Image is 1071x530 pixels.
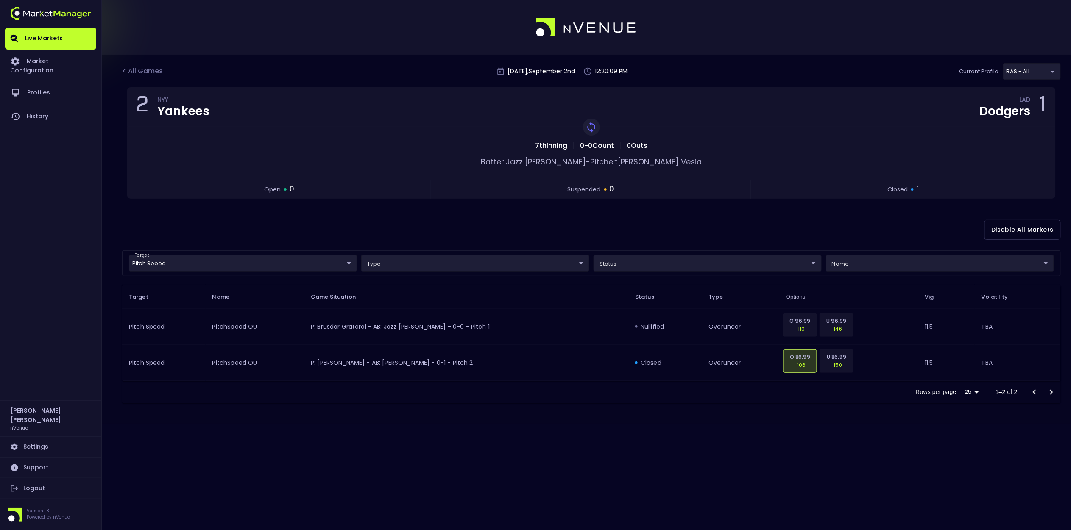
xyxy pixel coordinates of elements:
[984,220,1061,240] button: Disable All Markets
[702,345,780,381] td: overunder
[129,293,159,301] span: Target
[635,322,695,331] div: nullified
[568,185,601,194] span: suspended
[136,94,149,120] div: 2
[5,81,96,105] a: Profiles
[925,293,945,301] span: Vig
[789,361,812,369] p: -106
[290,184,294,195] span: 0
[5,50,96,81] a: Market Configuration
[709,293,734,301] span: Type
[918,345,975,381] td: 11.5
[122,309,206,345] td: Pitch Speed
[578,141,617,150] span: 0 - 0 Count
[996,388,1018,396] p: 1–2 of 2
[982,293,1019,301] span: Volatility
[5,437,96,457] a: Settings
[779,285,918,309] th: Options
[975,345,1061,381] td: TBA
[825,325,848,333] p: -146
[304,309,628,345] td: P: Brusdar Graterol - AB: Jazz [PERSON_NAME] - 0-0 - Pitch 1
[27,514,70,520] p: Powered by nVenue
[533,141,570,150] span: 7th Inning
[1039,94,1047,120] div: 1
[959,67,999,76] p: Current Profile
[617,141,625,150] span: |
[789,325,812,333] p: -110
[570,141,578,150] span: |
[304,345,628,381] td: P: [PERSON_NAME] - AB: [PERSON_NAME] - 0-1 - Pitch 2
[825,317,848,325] p: U 96.99
[508,67,575,76] p: [DATE] , September 2 nd
[916,388,958,396] p: Rows per page:
[635,358,695,367] div: closed
[962,386,982,398] div: 25
[702,309,780,345] td: overunder
[826,255,1054,272] div: target
[635,293,665,301] span: Status
[10,425,28,431] h3: nVenue
[264,185,281,194] span: open
[206,309,304,345] td: PitchSpeed OU
[122,66,165,77] div: < All Games
[5,478,96,499] a: Logout
[27,508,70,514] p: Version 1.31
[610,184,614,195] span: 0
[825,361,848,369] p: -150
[5,105,96,128] a: History
[917,184,919,195] span: 1
[212,293,241,301] span: Name
[789,353,812,361] p: O 86.99
[5,508,96,522] div: Version 1.31Powered by nVenue
[122,345,206,381] td: Pitch Speed
[1020,97,1031,104] div: LAD
[10,7,91,20] img: logo
[481,156,586,167] span: Batter: Jazz [PERSON_NAME]
[789,317,812,325] p: O 96.99
[206,345,304,381] td: PitchSpeed OU
[625,141,650,150] span: 0 Outs
[5,28,96,50] a: Live Markets
[129,255,357,272] div: target
[918,309,975,345] td: 11.5
[157,105,209,117] div: Yankees
[311,293,367,301] span: Game Situation
[975,309,1061,345] td: TBA
[595,67,628,76] p: 12:20:09 PM
[586,121,597,133] img: replayImg
[591,156,702,167] span: Pitcher: [PERSON_NAME] Vesia
[980,105,1031,117] div: Dodgers
[10,406,91,425] h2: [PERSON_NAME] [PERSON_NAME]
[361,255,589,272] div: target
[122,285,1061,381] table: collapsible table
[825,353,848,361] p: U 86.99
[157,97,209,104] div: NYY
[586,156,591,167] span: -
[1003,63,1061,80] div: target
[135,253,149,258] label: target
[887,185,908,194] span: closed
[5,458,96,478] a: Support
[594,255,822,272] div: target
[536,18,637,37] img: logo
